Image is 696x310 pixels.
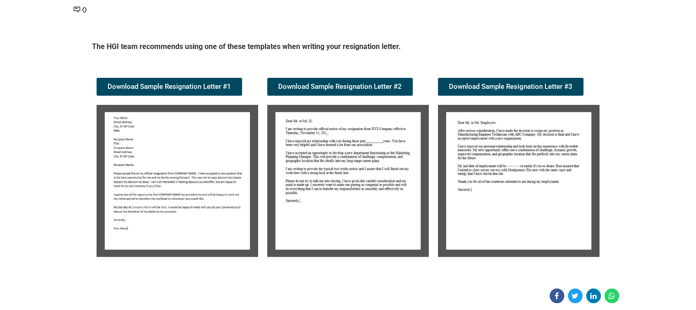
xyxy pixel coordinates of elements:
span: Download Sample Resignation Letter #2 [278,83,402,90]
a: 0 [74,5,86,14]
span: Download Sample Resignation Letter #3 [449,83,572,90]
a: Share on Facebook [550,288,564,303]
h5: The HGI team recommends using one of these templates when writing your resignation letter. [92,42,604,55]
a: Download Sample Resignation Letter #2 [267,78,413,96]
a: Share on Linkedin [586,288,601,303]
span: Download Sample Resignation Letter #1 [108,83,231,90]
a: Download Sample Resignation Letter #1 [97,78,242,96]
a: Share on WhatsApp [604,288,619,303]
a: Share on Twitter [568,288,583,303]
a: Download Sample Resignation Letter #3 [438,78,583,96]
